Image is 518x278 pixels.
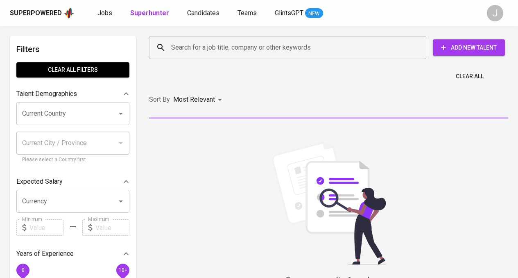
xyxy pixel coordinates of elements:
button: Open [115,196,127,207]
p: Please select a Country first [22,156,124,164]
p: Sort By [149,95,170,105]
button: Open [115,108,127,119]
span: 0 [21,267,24,273]
span: Teams [238,9,257,17]
div: Talent Demographics [16,86,129,102]
input: Value [95,219,129,236]
button: Clear All [452,69,487,84]
div: J [487,5,503,21]
span: Jobs [97,9,112,17]
span: GlintsGPT [275,9,303,17]
span: Add New Talent [439,43,498,53]
a: Candidates [187,8,221,18]
div: Expected Salary [16,173,129,190]
b: Superhunter [130,9,169,17]
a: Jobs [97,8,114,18]
a: Superpoweredapp logo [10,7,75,19]
p: Years of Experience [16,249,74,259]
span: 10+ [118,267,127,273]
p: Expected Salary [16,177,63,187]
span: Clear All filters [23,65,123,75]
div: Superpowered [10,9,62,18]
a: Teams [238,8,258,18]
div: Years of Experience [16,246,129,262]
h6: Filters [16,43,129,56]
span: Clear All [456,71,484,82]
input: Value [29,219,63,236]
span: NEW [305,9,323,18]
p: Most Relevant [173,95,215,105]
img: file_searching.svg [267,142,390,265]
div: Most Relevant [173,92,225,107]
a: Superhunter [130,8,171,18]
p: Talent Demographics [16,89,77,99]
button: Clear All filters [16,62,129,77]
img: app logo [63,7,75,19]
span: Candidates [187,9,219,17]
button: Add New Talent [433,39,505,56]
a: GlintsGPT NEW [275,8,323,18]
